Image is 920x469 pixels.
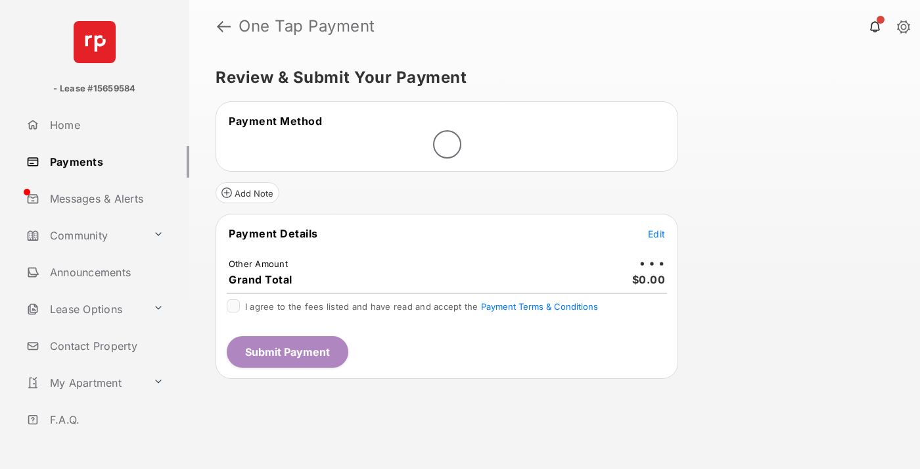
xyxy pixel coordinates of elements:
button: Add Note [216,182,279,203]
a: Messages & Alerts [21,183,189,214]
td: Other Amount [228,258,288,270]
a: Community [21,220,148,251]
a: F.A.Q. [21,404,189,435]
p: - Lease #15659584 [53,82,135,95]
img: svg+xml;base64,PHN2ZyB4bWxucz0iaHR0cDovL3d3dy53My5vcmcvMjAwMC9zdmciIHdpZHRoPSI2NCIgaGVpZ2h0PSI2NC... [74,21,116,63]
span: Edit [648,228,665,239]
span: Grand Total [229,273,292,286]
span: Payment Method [229,114,322,128]
a: My Apartment [21,367,148,399]
a: Contact Property [21,330,189,362]
a: Home [21,109,189,141]
button: Submit Payment [227,336,348,368]
a: Announcements [21,257,189,288]
strong: One Tap Payment [239,18,375,34]
h5: Review & Submit Your Payment [216,70,883,86]
button: I agree to the fees listed and have read and accept the [481,301,598,312]
span: $0.00 [632,273,666,286]
a: Lease Options [21,293,148,325]
span: I agree to the fees listed and have read and accept the [245,301,598,312]
span: Payment Details [229,227,318,240]
a: Payments [21,146,189,178]
button: Edit [648,227,665,240]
